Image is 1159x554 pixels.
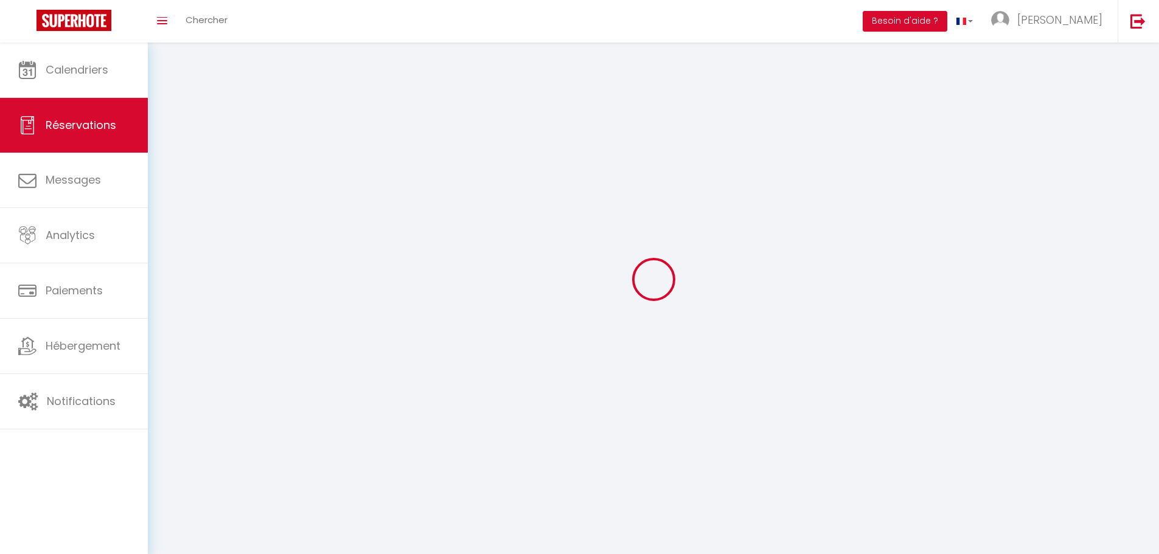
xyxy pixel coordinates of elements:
[991,11,1009,29] img: ...
[1017,12,1102,27] span: [PERSON_NAME]
[37,10,111,31] img: Super Booking
[1130,13,1146,29] img: logout
[46,227,95,243] span: Analytics
[47,393,116,409] span: Notifications
[46,283,103,298] span: Paiements
[46,172,101,187] span: Messages
[46,338,120,353] span: Hébergement
[10,5,46,41] button: Ouvrir le widget de chat LiveChat
[46,62,108,77] span: Calendriers
[46,117,116,133] span: Réservations
[863,11,947,32] button: Besoin d'aide ?
[186,13,228,26] span: Chercher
